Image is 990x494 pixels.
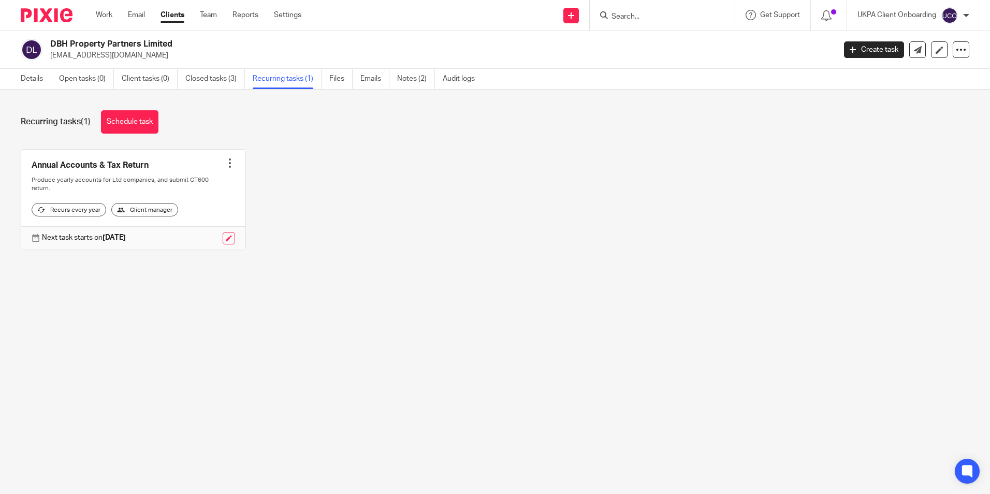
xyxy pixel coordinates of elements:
p: UKPA Client Onboarding [857,10,936,20]
a: Work [96,10,112,20]
p: Next task starts on [42,233,126,243]
a: Clients [161,10,184,20]
a: Client tasks (0) [122,69,178,89]
input: Search [610,12,704,22]
img: svg%3E [21,39,42,61]
a: Email [128,10,145,20]
h2: DBH Property Partners Limited [50,39,673,50]
a: Details [21,69,51,89]
span: Get Support [760,11,800,19]
a: Team [200,10,217,20]
img: Pixie [21,8,72,22]
a: Schedule task [101,110,158,134]
a: Emails [360,69,389,89]
strong: [DATE] [103,234,126,241]
a: Files [329,69,353,89]
a: Open tasks (0) [59,69,114,89]
div: Client manager [111,203,178,216]
a: Settings [274,10,301,20]
a: Reports [232,10,258,20]
h1: Recurring tasks [21,117,91,127]
img: svg%3E [941,7,958,24]
a: Audit logs [443,69,483,89]
div: Recurs every year [32,203,106,216]
span: (1) [81,118,91,126]
a: Closed tasks (3) [185,69,245,89]
a: Create task [844,41,904,58]
p: [EMAIL_ADDRESS][DOMAIN_NAME] [50,50,828,61]
a: Recurring tasks (1) [253,69,322,89]
a: Notes (2) [397,69,435,89]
